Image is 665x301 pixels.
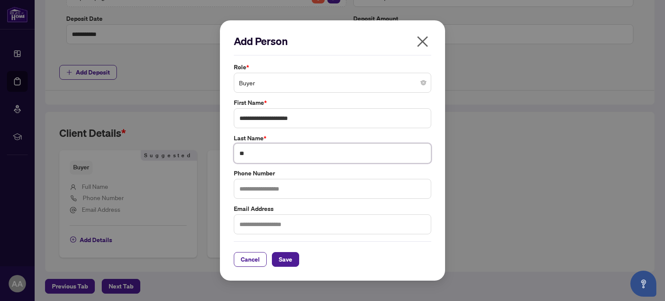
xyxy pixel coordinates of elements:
[234,98,431,107] label: First Name
[630,271,656,297] button: Open asap
[239,74,426,91] span: Buyer
[234,252,267,267] button: Cancel
[241,252,260,266] span: Cancel
[279,252,292,266] span: Save
[234,62,431,72] label: Role
[234,133,431,143] label: Last Name
[272,252,299,267] button: Save
[234,204,431,214] label: Email Address
[234,168,431,178] label: Phone Number
[416,35,429,49] span: close
[421,80,426,85] span: close-circle
[234,34,431,48] h2: Add Person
